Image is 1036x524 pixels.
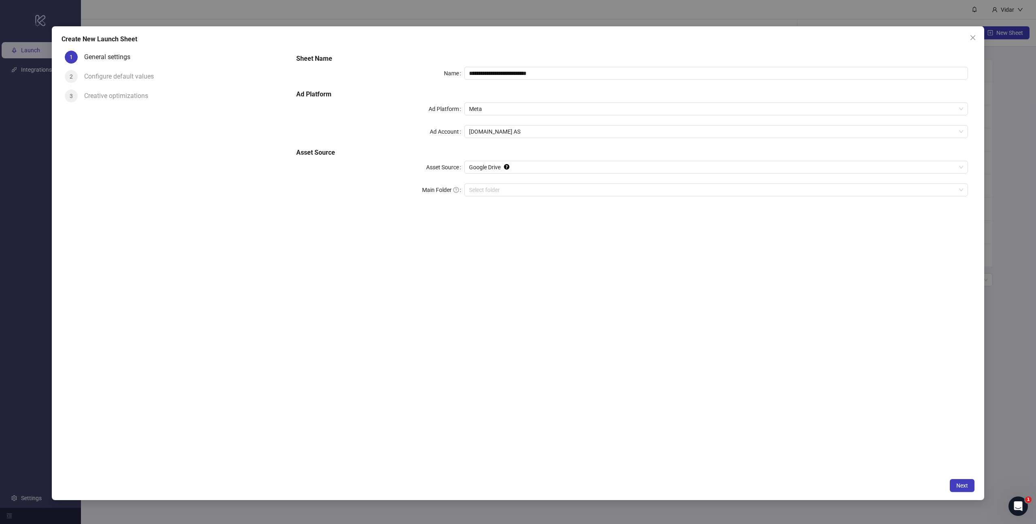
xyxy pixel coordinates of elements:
[84,89,155,102] div: Creative optimizations
[966,31,979,44] button: Close
[956,482,968,489] span: Next
[1025,496,1032,503] span: 1
[970,34,976,41] span: close
[430,125,464,138] label: Ad Account
[422,183,464,196] label: Main Folder
[469,103,963,115] span: Meta
[464,67,968,80] input: Name
[84,51,137,64] div: General settings
[1008,496,1028,516] iframe: Intercom live chat
[469,126,963,138] span: Mittanbud.no AS
[62,34,974,44] div: Create New Launch Sheet
[70,54,73,60] span: 1
[503,163,510,170] div: Tooltip anchor
[429,102,464,115] label: Ad Platform
[84,70,160,83] div: Configure default values
[950,479,974,492] button: Next
[426,161,464,174] label: Asset Source
[296,54,968,64] h5: Sheet Name
[453,187,459,193] span: question-circle
[70,73,73,80] span: 2
[70,93,73,99] span: 3
[444,67,464,80] label: Name
[469,161,963,173] span: Google Drive
[296,89,968,99] h5: Ad Platform
[296,148,968,158] h5: Asset Source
